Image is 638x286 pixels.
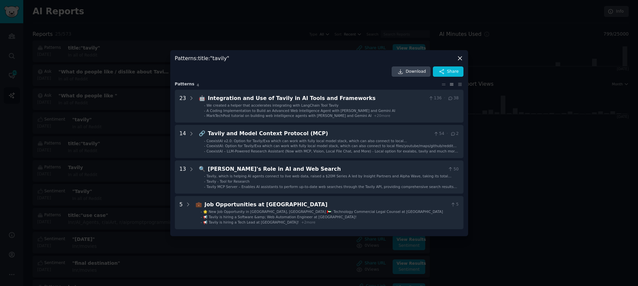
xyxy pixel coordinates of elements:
[204,108,205,113] div: -
[206,149,458,158] span: CoexistAI – LLM-Powered Research Assistant (Now with MCP, Vision, Local File Chat, and More) - Lo...
[206,103,338,107] span: We created a helper that accelerates integrating with LangChain Tool Tavily
[206,144,456,152] span: CoexistAI: Option for Tavily/Exa which can work with fully local model stack, which can also conn...
[180,201,183,225] div: 5
[180,130,186,153] div: 14
[447,95,458,101] span: 38
[433,131,444,137] span: 54
[204,201,448,209] div: Job Opportunities at [GEOGRAPHIC_DATA]
[175,55,229,62] h3: Patterns : title:"tavily"
[208,94,426,103] div: Integration and Use of Tavily in AI Tools and Frameworks
[199,166,205,172] span: 🔍
[175,81,194,87] span: Pattern s
[203,220,299,224] span: 📢 Tavily is hiring a Tech Lead at [GEOGRAPHIC_DATA]!
[206,185,457,193] span: Tavily MCP Server – Enables AI assistants to perform up-to-date web searches through the Tavily A...
[428,95,442,101] span: 136
[197,83,199,87] span: 4
[206,109,395,113] span: A Coding Implementation to Build an Advanced Web Intelligence Agent with [PERSON_NAME] and Gemini AI
[199,130,205,137] span: 🔗
[433,66,463,77] button: Share
[180,94,186,118] div: 23
[204,143,205,148] div: -
[206,139,407,147] span: CoexistAI v2.0: Option for Tavily/Exa which can work with fully local model stack, which can also...
[301,220,316,224] span: + 2 more
[204,184,205,189] div: -
[204,139,205,143] div: -
[444,95,446,101] span: ·
[374,114,390,118] span: + 20 more
[406,69,426,75] span: Download
[201,209,202,214] div: -
[203,215,356,219] span: 📢 Tavily is hiring a Software &amp; Web Automation Engineer at [GEOGRAPHIC_DATA]!
[199,95,205,101] span: 🤖
[392,66,431,77] a: Download
[201,215,202,219] div: -
[195,201,202,208] span: 💼
[206,179,250,183] span: Tavily - Tool for Research
[447,131,448,137] span: ·
[180,165,186,189] div: 13
[450,202,458,208] span: 5
[447,69,458,75] span: Share
[204,149,205,153] div: -
[450,131,458,137] span: 2
[204,113,205,118] div: -
[208,130,431,138] div: Tavily and Model Context Protocol (MCP)
[206,114,371,118] span: MarkTechPost tutorial on building web intelligence agents with [PERSON_NAME] and Gemini AI
[203,210,443,214] span: 🌟 New Job Opportunity in [GEOGRAPHIC_DATA], [GEOGRAPHIC_DATA] 🇦🇪: Technology Commercial Legal Cou...
[206,174,451,183] span: Tavily, which is helping AI agents connect to live web data, raised a $20M Series A led by Insigh...
[208,165,445,173] div: [PERSON_NAME]'s Role in AI and Web Search
[204,103,205,108] div: -
[201,220,202,225] div: -
[204,179,205,184] div: -
[447,166,458,172] span: 50
[204,174,205,178] div: -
